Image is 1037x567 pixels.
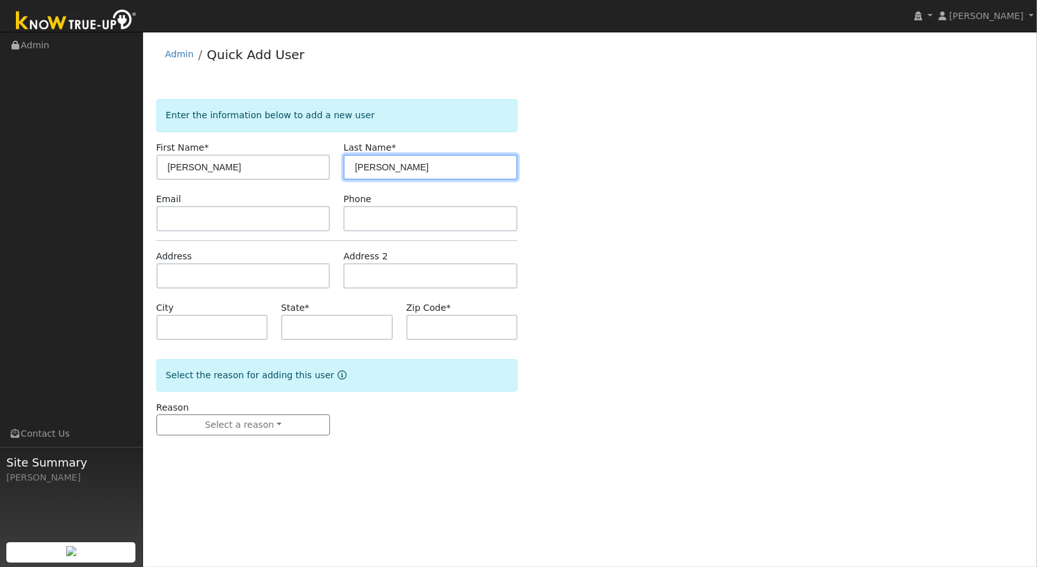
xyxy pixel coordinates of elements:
[156,359,518,392] div: Select the reason for adding this user
[446,303,451,313] span: Required
[156,193,181,206] label: Email
[66,546,76,556] img: retrieve
[156,141,209,154] label: First Name
[165,49,194,59] a: Admin
[156,250,192,263] label: Address
[949,11,1024,21] span: [PERSON_NAME]
[204,142,209,153] span: Required
[6,471,136,484] div: [PERSON_NAME]
[6,454,136,471] span: Site Summary
[156,401,189,414] label: Reason
[334,370,347,380] a: Reason for new user
[10,7,143,36] img: Know True-Up
[343,141,395,154] label: Last Name
[343,250,388,263] label: Address 2
[392,142,396,153] span: Required
[156,99,518,132] div: Enter the information below to add a new user
[156,301,174,315] label: City
[156,414,331,436] button: Select a reason
[207,47,305,62] a: Quick Add User
[305,303,309,313] span: Required
[281,301,309,315] label: State
[406,301,451,315] label: Zip Code
[343,193,371,206] label: Phone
